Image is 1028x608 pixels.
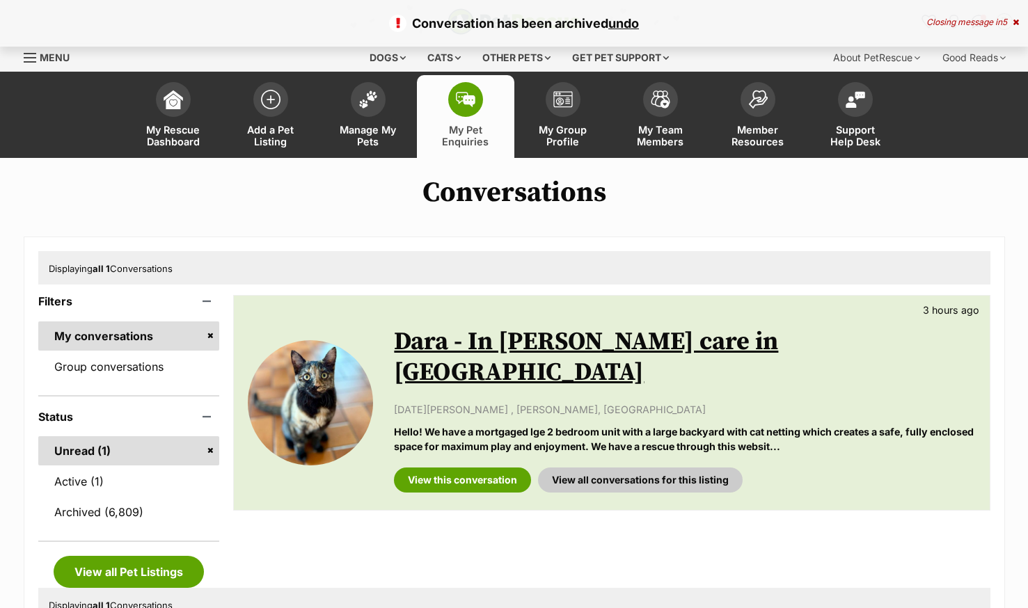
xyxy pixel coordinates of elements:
p: 3 hours ago [923,303,979,317]
div: Other pets [473,44,560,72]
a: View all Pet Listings [54,556,204,588]
span: Support Help Desk [824,124,887,147]
span: Add a Pet Listing [239,124,302,147]
a: Group conversations [38,352,220,381]
a: Member Resources [709,75,807,158]
a: Support Help Desk [807,75,904,158]
a: Add a Pet Listing [222,75,319,158]
a: Archived (6,809) [38,497,220,527]
img: add-pet-listing-icon-0afa8454b4691262ce3f59096e99ab1cd57d4a30225e0717b998d2c9b9846f56.svg [261,90,280,109]
div: Get pet support [562,44,679,72]
a: My Rescue Dashboard [125,75,222,158]
a: Menu [24,44,79,69]
span: Menu [40,51,70,63]
p: [DATE][PERSON_NAME] , [PERSON_NAME], [GEOGRAPHIC_DATA] [394,402,975,417]
div: About PetRescue [823,44,930,72]
span: My Pet Enquiries [434,124,497,147]
a: View all conversations for this listing [538,467,743,493]
img: team-members-icon-5396bd8760b3fe7c0b43da4ab00e1e3bb1a5d9ba89233759b79545d2d3fc5d0d.svg [651,90,670,109]
a: Dara - In [PERSON_NAME] care in [GEOGRAPHIC_DATA] [394,326,778,388]
a: View this conversation [394,467,531,493]
span: My Rescue Dashboard [142,124,205,147]
header: Filters [38,295,220,307]
a: My Group Profile [514,75,612,158]
a: Active (1) [38,467,220,496]
a: Manage My Pets [319,75,417,158]
span: Displaying Conversations [49,263,173,274]
div: Cats [418,44,470,72]
span: My Group Profile [532,124,594,147]
a: My Team Members [612,75,709,158]
a: My conversations [38,321,220,351]
img: Dara - In foster care in Brunswick [248,340,373,465]
img: group-profile-icon-3fa3cf56718a62981997c0bc7e787c4b2cf8bcc04b72c1350f741eb67cf2f40e.svg [553,91,573,108]
a: Unread (1) [38,436,220,465]
a: My Pet Enquiries [417,75,514,158]
img: dashboard-icon-eb2f2d2d3e046f16d808141f083e7271f6b2e854fb5c12c21221c1fb7104beca.svg [164,90,183,109]
span: Manage My Pets [337,124,400,147]
div: Dogs [360,44,416,72]
img: member-resources-icon-8e73f808a243e03378d46382f2149f9095a855e16c252ad45f914b54edf8863c.svg [748,90,768,109]
span: Member Resources [727,124,789,147]
img: manage-my-pets-icon-02211641906a0b7f246fdf0571729dbe1e7629f14944591b6c1af311fb30b64b.svg [358,90,378,109]
img: pet-enquiries-icon-7e3ad2cf08bfb03b45e93fb7055b45f3efa6380592205ae92323e6603595dc1f.svg [456,92,475,107]
img: help-desk-icon-fdf02630f3aa405de69fd3d07c3f3aa587a6932b1a1747fa1d2bba05be0121f9.svg [846,91,865,108]
header: Status [38,410,220,423]
span: My Team Members [629,124,692,147]
strong: all 1 [93,263,110,274]
p: Hello! We have a mortgaged lge 2 bedroom unit with a large backyard with cat netting which create... [394,424,975,454]
div: Good Reads [933,44,1015,72]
